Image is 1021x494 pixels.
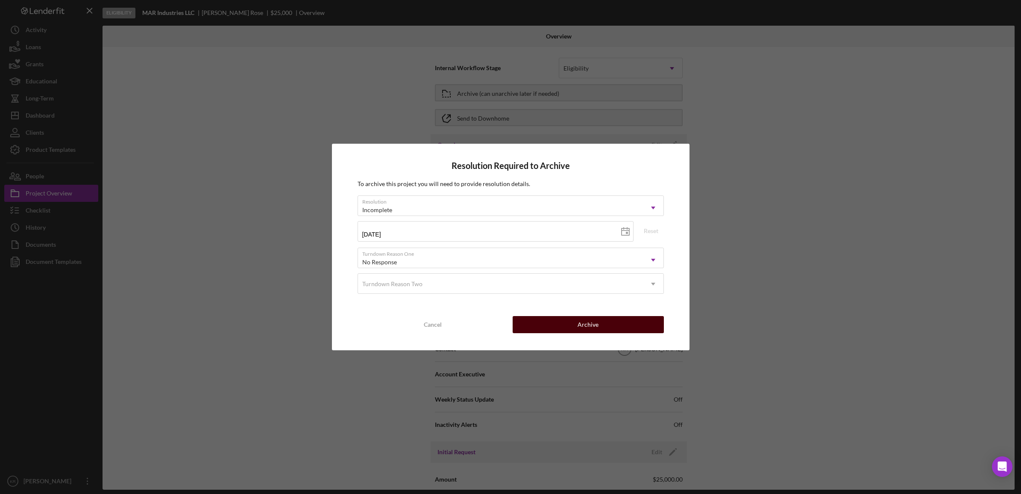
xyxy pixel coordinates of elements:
[362,259,397,266] div: No Response
[578,316,599,333] div: Archive
[638,225,664,237] button: Reset
[362,281,422,287] div: Turndown Reason Two
[362,207,392,213] div: Incomplete
[992,456,1012,477] div: Open Intercom Messenger
[513,316,664,333] button: Archive
[358,179,664,189] p: To archive this project you will need to provide resolution details.
[358,161,664,171] h4: Resolution Required to Archive
[358,316,509,333] button: Cancel
[424,316,442,333] div: Cancel
[644,225,658,237] div: Reset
